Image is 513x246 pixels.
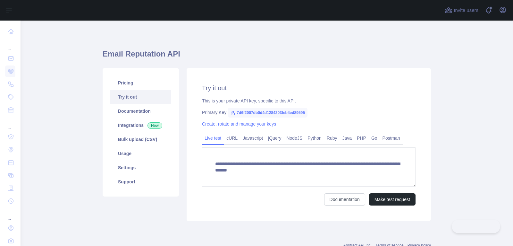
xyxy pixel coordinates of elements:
a: Go [369,133,380,143]
button: Make test request [369,193,416,206]
a: NodeJS [284,133,305,143]
iframe: Toggle Customer Support [452,220,500,233]
a: jQuery [265,133,284,143]
a: Try it out [110,90,171,104]
span: Invite users [454,7,478,14]
a: Create, rotate and manage your keys [202,121,276,127]
a: Bulk upload (CSV) [110,132,171,146]
button: Invite users [443,5,480,15]
a: Usage [110,146,171,161]
a: Postman [380,133,403,143]
a: Support [110,175,171,189]
h2: Try it out [202,83,416,92]
a: Integrations New [110,118,171,132]
a: PHP [354,133,369,143]
a: Python [305,133,324,143]
div: ... [5,117,15,130]
a: Java [340,133,355,143]
a: cURL [224,133,240,143]
a: Documentation [324,193,365,206]
span: 7d6f2007db0d4d1284203feb4ed89595 [228,108,307,118]
a: Live test [202,133,224,143]
div: ... [5,39,15,51]
div: ... [5,208,15,221]
a: Documentation [110,104,171,118]
h1: Email Reputation API [103,49,431,64]
span: New [147,122,162,129]
a: Ruby [324,133,340,143]
a: Pricing [110,76,171,90]
div: This is your private API key, specific to this API. [202,98,416,104]
div: Primary Key: [202,109,416,116]
a: Settings [110,161,171,175]
a: Javascript [240,133,265,143]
